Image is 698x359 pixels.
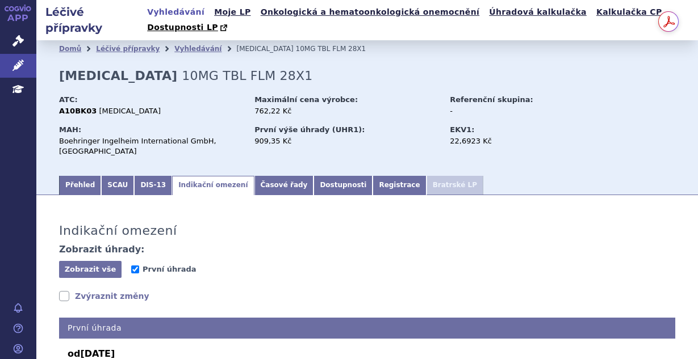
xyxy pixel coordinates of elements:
h4: První úhrada [59,318,675,339]
a: SCAU [101,176,134,195]
a: Přehled [59,176,101,195]
strong: A10BK03 [59,107,97,115]
strong: První výše úhrady (UHR1): [254,125,365,134]
a: DIS-13 [134,176,172,195]
h2: Léčivé přípravky [36,4,144,36]
span: [DATE] [80,348,115,359]
div: 762,22 Kč [254,106,439,116]
a: Zvýraznit změny [59,290,149,302]
span: 10MG TBL FLM 28X1 [296,45,366,53]
span: První úhrada [143,265,196,273]
div: 909,35 Kč [254,136,439,146]
strong: Maximální cena výrobce: [254,95,358,104]
button: Zobrazit vše [59,261,122,278]
span: [MEDICAL_DATA] [236,45,293,53]
a: Časové řady [254,176,314,195]
div: 22,6923 Kč [450,136,578,146]
a: Onkologická a hematoonkologická onemocnění [257,5,483,20]
span: Zobrazit vše [65,265,116,273]
span: [MEDICAL_DATA] [99,107,161,115]
span: 10MG TBL FLM 28X1 [182,69,312,83]
a: Kalkulačka CP [593,5,666,20]
strong: EKV1: [450,125,474,134]
a: Vyhledávání [174,45,221,53]
span: Dostupnosti LP [147,23,218,32]
a: Domů [59,45,81,53]
strong: MAH: [59,125,81,134]
strong: Referenční skupina: [450,95,533,104]
a: Registrace [373,176,426,195]
a: Úhradová kalkulačka [486,5,590,20]
a: Dostupnosti LP [144,20,233,36]
strong: [MEDICAL_DATA] [59,69,177,83]
input: První úhrada [131,265,139,273]
a: Indikační omezení [172,176,254,195]
h3: Indikační omezení [59,223,177,238]
div: - [450,106,578,116]
div: Boehringer Ingelheim International GmbH, [GEOGRAPHIC_DATA] [59,136,244,157]
strong: ATC: [59,95,78,104]
a: Dostupnosti [314,176,373,195]
h4: Zobrazit úhrady: [59,244,145,255]
a: Léčivé přípravky [96,45,160,53]
a: Moje LP [211,5,254,20]
a: Vyhledávání [144,5,208,20]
